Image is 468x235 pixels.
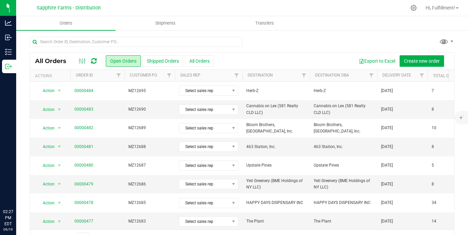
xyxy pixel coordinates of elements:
button: All Orders [185,55,214,67]
span: HAPPY DAYS DISPENSARY INC [314,200,373,206]
span: MZ12685 [128,200,171,206]
span: 8 [432,181,434,187]
span: [DATE] [381,144,393,150]
div: Manage settings [409,5,418,11]
a: 00000483 [74,106,93,113]
span: [DATE] [381,218,393,225]
span: Bloom Brothers, [GEOGRAPHIC_DATA], Inc. [314,122,373,135]
a: Transfers [215,16,314,30]
span: select [55,123,64,133]
span: select [55,179,64,189]
a: 00000480 [74,162,93,169]
span: [DATE] [381,181,393,187]
span: Yeti Greenery (BME Holdings of NY LLC) [314,178,373,190]
inline-svg: Inbound [5,34,12,41]
a: 00000478 [74,200,93,206]
span: 8 [432,106,434,113]
span: Create new order [404,58,440,64]
span: select [55,105,64,114]
span: Orders [51,20,82,26]
span: 7 [432,88,434,94]
span: select [55,86,64,95]
span: Herb-Z [314,88,373,94]
span: [DATE] [381,88,393,94]
span: Action [37,198,55,208]
span: 10 [432,125,436,131]
inline-svg: Outbound [5,63,12,70]
button: Open Orders [106,55,141,67]
span: All Orders [35,57,73,65]
span: MZ12686 [128,181,171,187]
span: Hi, Fulfillment! [426,5,455,10]
inline-svg: Inventory [5,49,12,55]
a: Shipments [116,16,215,30]
span: select [55,161,64,170]
span: MZ12687 [128,162,171,169]
iframe: Resource center [7,181,27,201]
a: 00000477 [74,218,93,225]
span: Action [37,179,55,189]
span: Select sales rep [179,161,229,170]
span: Sapphire Farms - Distribution [37,5,101,11]
input: Search Order ID, Destination, Customer PO... [30,37,242,47]
span: Transfers [246,20,283,26]
a: Filter [416,70,428,81]
span: MZ12688 [128,144,171,150]
span: The Plant [246,218,306,225]
span: Action [37,86,55,95]
button: Create new order [400,55,444,67]
a: Delivery Date [382,73,411,78]
span: HAPPY DAYS DISPENSARY INC [246,200,306,206]
span: select [55,198,64,208]
a: Filter [164,70,175,81]
a: Filter [299,70,310,81]
button: Export to Excel [354,55,400,67]
span: 463 Station, Inc. [246,144,306,150]
span: Select sales rep [179,86,229,95]
span: Upstate Pines [246,162,306,169]
span: [DATE] [381,162,393,169]
a: Sales Rep [180,73,200,78]
a: Filter [113,70,124,81]
span: Action [37,161,55,170]
a: Filter [231,70,242,81]
span: select [55,217,64,226]
span: 463 Station, Inc. [314,144,373,150]
a: Order ID [76,73,93,78]
span: Select sales rep [179,105,229,114]
a: 00000484 [74,88,93,94]
span: Select sales rep [179,142,229,151]
span: MZ12689 [128,125,171,131]
span: Select sales rep [179,198,229,208]
div: Actions [35,74,68,78]
span: Shipments [146,20,185,26]
a: 00000479 [74,181,93,187]
span: Yeti Greenery (BME Holdings of NY LLC) [246,178,306,190]
span: Upstate Pines [314,162,373,169]
inline-svg: Analytics [5,20,12,26]
span: MZ12683 [128,218,171,225]
a: 00000482 [74,125,93,131]
span: The Plant [314,218,373,225]
button: Shipped Orders [143,55,183,67]
span: [DATE] [381,125,393,131]
a: Orders [16,16,116,30]
a: Destination [248,73,273,78]
span: Select sales rep [179,123,229,133]
span: Action [37,142,55,151]
span: Select sales rep [179,179,229,189]
p: 09/19 [3,227,13,232]
span: MZ12690 [128,106,171,113]
span: 34 [432,200,436,206]
span: 8 [432,144,434,150]
span: [DATE] [381,200,393,206]
span: 5 [432,162,434,169]
span: select [55,142,64,151]
p: 02:27 PM EDT [3,209,13,227]
span: Cannabis on Lex (581 Realty CLD LLC) [246,103,306,116]
span: Action [37,217,55,226]
span: Bloom Brothers, [GEOGRAPHIC_DATA], Inc. [246,122,306,135]
span: Cannabis on Lex (581 Realty CLD LLC) [314,103,373,116]
span: [DATE] [381,106,393,113]
span: Action [37,123,55,133]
